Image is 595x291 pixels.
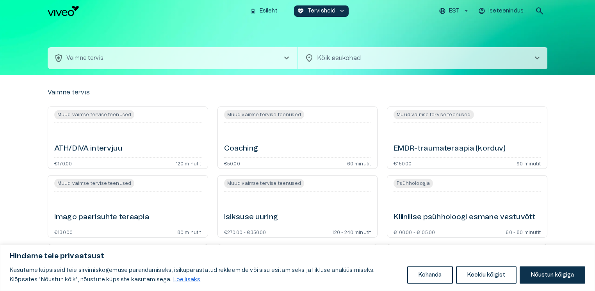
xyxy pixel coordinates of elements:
[173,277,201,283] a: Loe lisaks
[456,266,517,284] button: Keeldu kõigist
[224,111,304,118] span: Muud vaimse tervise teenused
[246,5,281,17] button: homeEsileht
[317,53,520,63] p: Kõik asukohad
[40,6,52,12] span: Help
[347,161,371,165] p: 60 minutit
[332,229,371,234] p: 120 - 240 minutit
[338,7,346,14] span: keyboard_arrow_down
[54,111,134,118] span: Muud vaimse tervise teenused
[48,47,297,69] button: health_and_safetyVaimne tervischevron_right
[307,7,336,15] p: Tervishoid
[394,180,433,187] span: Psühholoogia
[224,180,304,187] span: Muud vaimse tervise teenused
[477,5,526,17] button: Iseteenindus
[54,144,122,154] h6: ATH/DIVA intervjuu
[54,161,72,165] p: €170.00
[533,53,542,63] span: chevron_right
[387,106,547,169] a: Open service booking details
[66,54,103,62] p: Vaimne tervis
[297,7,304,14] span: ecg_heart
[449,7,460,15] p: EST
[10,266,401,284] p: Kasutame küpsiseid teie sirvimiskogemuse parandamiseks, isikupärastatud reklaamide või sisu esita...
[294,5,349,17] button: ecg_heartTervishoidkeyboard_arrow_down
[488,7,524,15] p: Iseteenindus
[48,88,90,97] p: Vaimne tervis
[394,144,506,154] h6: EMDR-traumateraapia (korduv)
[224,161,240,165] p: €50.00
[177,229,201,234] p: 80 minutit
[260,7,278,15] p: Esileht
[517,161,541,165] p: 90 minutit
[532,3,547,19] button: open search modal
[224,229,266,234] p: €270.00 - €350.00
[506,229,541,234] p: 60 - 80 minutit
[48,6,243,16] a: Navigate to homepage
[394,212,535,223] h6: Kliinilise psühholoogi esmane vastuvõtt
[217,106,378,169] a: Open service booking details
[282,53,291,63] span: chevron_right
[54,53,63,63] span: health_and_safety
[54,180,134,187] span: Muud vaimse tervise teenused
[54,212,149,223] h6: Imago paarisuhte teraapia
[54,229,73,234] p: €130.00
[394,111,474,118] span: Muud vaimse tervise teenused
[407,266,453,284] button: Kohanda
[48,175,208,238] a: Open service booking details
[176,161,201,165] p: 120 minutit
[48,6,79,16] img: Viveo logo
[520,266,585,284] button: Nõustun kõigiga
[305,53,314,63] span: location_on
[249,7,257,14] span: home
[10,252,585,261] p: Hindame teie privaatsust
[48,106,208,169] a: Open service booking details
[224,212,278,223] h6: Isiksuse uuring
[394,229,435,234] p: €100.00 - €105.00
[394,161,412,165] p: €150.00
[535,6,544,16] span: search
[438,5,471,17] button: EST
[224,144,258,154] h6: Coaching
